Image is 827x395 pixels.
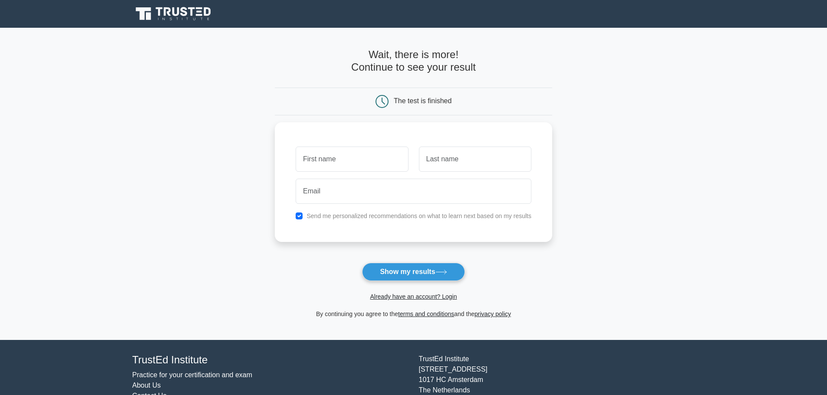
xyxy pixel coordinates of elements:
button: Show my results [362,263,465,281]
a: Practice for your certification and exam [132,371,253,379]
a: terms and conditions [398,310,454,317]
input: First name [296,147,408,172]
h4: TrustEd Institute [132,354,409,366]
label: Send me personalized recommendations on what to learn next based on my results [306,212,531,219]
div: The test is finished [394,97,451,104]
h4: Wait, there is more! Continue to see your result [275,49,552,74]
input: Last name [419,147,531,172]
a: privacy policy [474,310,511,317]
input: Email [296,179,531,204]
div: By continuing you agree to the and the [270,309,557,319]
a: Already have an account? Login [370,293,457,300]
a: About Us [132,382,161,389]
